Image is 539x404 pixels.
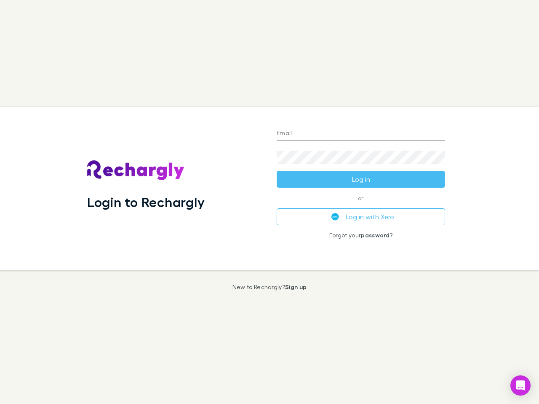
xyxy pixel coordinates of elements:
button: Log in [277,171,445,188]
p: Forgot your ? [277,232,445,239]
a: password [361,231,390,239]
h1: Login to Rechargly [87,194,205,210]
img: Rechargly's Logo [87,160,185,181]
div: Open Intercom Messenger [510,375,531,396]
a: Sign up [285,283,307,290]
img: Xero's logo [331,213,339,221]
p: New to Rechargly? [232,284,307,290]
button: Log in with Xero [277,208,445,225]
